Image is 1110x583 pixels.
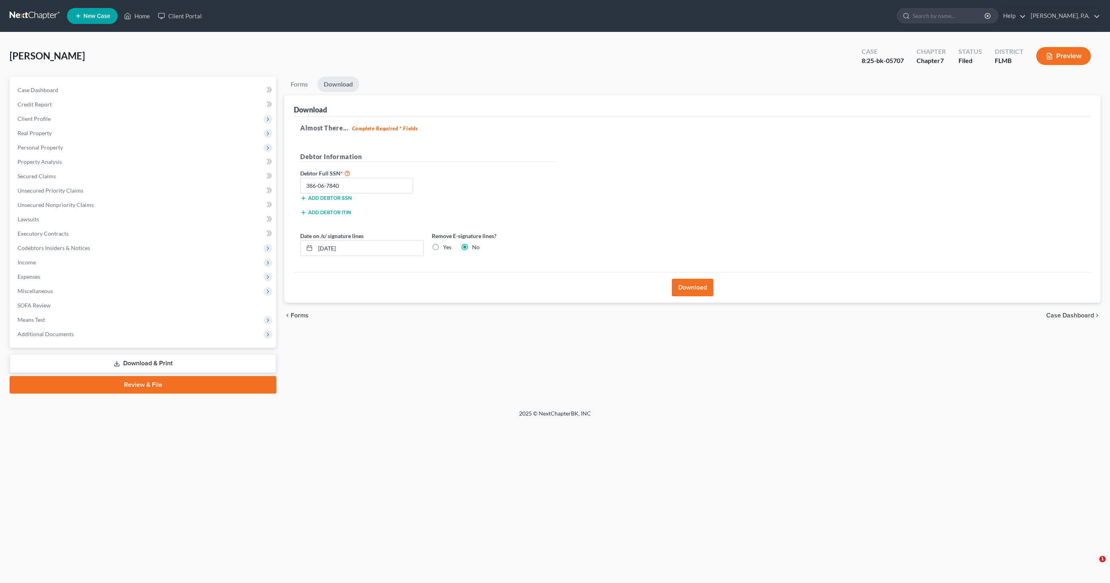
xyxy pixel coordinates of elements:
[472,243,480,251] label: No
[18,331,74,337] span: Additional Documents
[11,169,276,183] a: Secured Claims
[10,50,85,61] span: [PERSON_NAME]
[300,123,1084,133] h5: Almost There...
[10,376,276,394] a: Review & File
[443,243,451,251] label: Yes
[672,279,713,296] button: Download
[1099,556,1106,562] span: 1
[154,9,206,23] a: Client Portal
[11,183,276,198] a: Unsecured Priority Claims
[999,9,1026,23] a: Help
[1083,556,1102,575] iframe: Intercom live chat
[18,187,83,194] span: Unsecured Priority Claims
[18,288,53,294] span: Miscellaneous
[1046,312,1100,319] a: Case Dashboard chevron_right
[328,410,782,424] div: 2025 © NextChapterBK, INC
[284,312,291,319] i: chevron_left
[300,209,351,216] button: Add debtor ITIN
[18,201,94,208] span: Unsecured Nonpriority Claims
[284,312,319,319] button: chevron_left Forms
[1094,312,1100,319] i: chevron_right
[18,216,39,223] span: Lawsuits
[18,259,36,266] span: Income
[18,87,58,93] span: Case Dashboard
[940,57,944,64] span: 7
[18,316,45,323] span: Means Test
[11,155,276,169] a: Property Analysis
[11,212,276,227] a: Lawsuits
[913,8,986,23] input: Search by name...
[18,115,51,122] span: Client Profile
[1027,9,1100,23] a: [PERSON_NAME], P.A.
[18,101,52,108] span: Credit Report
[11,83,276,97] a: Case Dashboard
[18,302,51,309] span: SOFA Review
[862,47,904,56] div: Case
[317,77,359,92] a: Download
[291,312,309,319] span: Forms
[300,232,364,240] label: Date on /s/ signature lines
[958,56,982,65] div: Filed
[18,230,69,237] span: Executory Contracts
[120,9,154,23] a: Home
[18,144,63,151] span: Personal Property
[11,227,276,241] a: Executory Contracts
[1046,312,1094,319] span: Case Dashboard
[862,56,904,65] div: 8:25-bk-05707
[958,47,982,56] div: Status
[294,105,327,114] div: Download
[11,198,276,212] a: Unsecured Nonpriority Claims
[315,240,423,256] input: MM/DD/YYYY
[1036,47,1091,65] button: Preview
[300,195,352,201] button: Add debtor SSN
[917,47,946,56] div: Chapter
[18,173,56,179] span: Secured Claims
[995,56,1023,65] div: FLMB
[432,232,555,240] label: Remove E-signature lines?
[352,125,418,132] strong: Complete Required * Fields
[11,97,276,112] a: Credit Report
[10,354,276,373] a: Download & Print
[18,130,52,136] span: Real Property
[18,158,62,165] span: Property Analysis
[296,168,428,178] label: Debtor Full SSN
[83,13,110,19] span: New Case
[284,77,314,92] a: Forms
[18,244,90,251] span: Codebtors Insiders & Notices
[300,178,413,194] input: XXX-XX-XXXX
[995,47,1023,56] div: District
[11,298,276,313] a: SOFA Review
[18,273,40,280] span: Expenses
[300,152,555,162] h5: Debtor Information
[917,56,946,65] div: Chapter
